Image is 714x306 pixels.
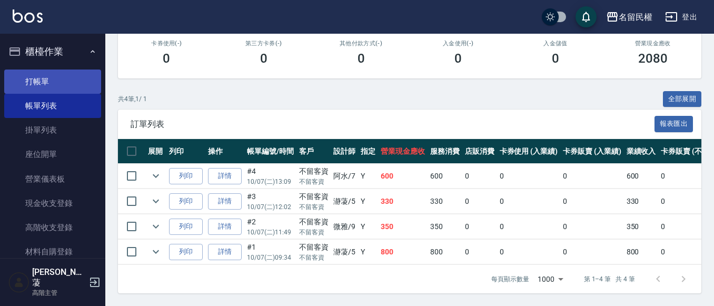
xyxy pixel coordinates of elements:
div: 不留客資 [299,242,329,253]
div: 不留客資 [299,216,329,228]
img: Logo [13,9,43,23]
td: #1 [244,240,296,264]
td: 0 [462,164,497,189]
button: 列印 [169,219,203,235]
a: 詳情 [208,193,242,210]
td: 800 [624,240,659,264]
h3: 0 [552,51,559,66]
a: 詳情 [208,219,242,235]
td: Y [358,214,378,239]
button: expand row [148,219,164,234]
th: 店販消費 [462,139,497,164]
td: 0 [497,189,561,214]
button: expand row [148,193,164,209]
th: 帳單編號/時間 [244,139,296,164]
td: #4 [244,164,296,189]
h3: 2080 [638,51,668,66]
a: 詳情 [208,244,242,260]
th: 操作 [205,139,244,164]
td: 350 [378,214,428,239]
p: 不留客資 [299,202,329,212]
td: 350 [428,214,462,239]
button: 櫃檯作業 [4,38,101,65]
th: 卡券使用 (入業績) [497,139,561,164]
th: 客戶 [296,139,331,164]
button: 列印 [169,193,203,210]
p: 10/07 (二) 13:09 [247,177,294,186]
p: 每頁顯示數量 [491,274,529,284]
h2: 卡券使用(-) [131,40,203,47]
button: expand row [148,244,164,260]
td: 0 [560,240,624,264]
th: 卡券販賣 (入業績) [560,139,624,164]
td: 0 [560,164,624,189]
th: 指定 [358,139,378,164]
a: 打帳單 [4,70,101,94]
td: 600 [428,164,462,189]
td: 800 [428,240,462,264]
button: 列印 [169,168,203,184]
td: 0 [560,189,624,214]
div: 名留民權 [619,11,652,24]
td: #3 [244,189,296,214]
td: 0 [462,189,497,214]
a: 高階收支登錄 [4,215,101,240]
td: 阿水 /7 [331,164,358,189]
a: 材料自購登錄 [4,240,101,264]
h2: 入金儲值 [520,40,592,47]
div: 不留客資 [299,191,329,202]
button: 列印 [169,244,203,260]
td: 0 [462,214,497,239]
a: 報表匯出 [654,119,693,129]
button: save [576,6,597,27]
td: 600 [624,164,659,189]
td: 0 [560,214,624,239]
button: 報表匯出 [654,116,693,132]
button: 全部展開 [663,91,702,107]
th: 展開 [145,139,166,164]
a: 座位開單 [4,142,101,166]
td: 0 [462,240,497,264]
p: 不留客資 [299,228,329,237]
td: #2 [244,214,296,239]
a: 掛單列表 [4,118,101,142]
p: 高階主管 [32,288,86,298]
button: 名留民權 [602,6,657,28]
td: 800 [378,240,428,264]
td: Y [358,189,378,214]
h2: 第三方卡券(-) [228,40,300,47]
button: 登出 [661,7,701,27]
td: 600 [378,164,428,189]
td: 330 [378,189,428,214]
p: 10/07 (二) 09:34 [247,253,294,262]
a: 詳情 [208,168,242,184]
td: 330 [624,189,659,214]
p: 10/07 (二) 11:49 [247,228,294,237]
td: 0 [497,164,561,189]
p: 不留客資 [299,253,329,262]
div: 1000 [533,265,567,293]
th: 營業現金應收 [378,139,428,164]
td: 瀞蓤 /5 [331,189,358,214]
th: 服務消費 [428,139,462,164]
td: 350 [624,214,659,239]
h3: 0 [163,51,170,66]
p: 不留客資 [299,177,329,186]
h3: 0 [358,51,365,66]
th: 業績收入 [624,139,659,164]
td: 0 [497,240,561,264]
img: Person [8,272,29,293]
a: 營業儀表板 [4,167,101,191]
p: 第 1–4 筆 共 4 筆 [584,274,635,284]
td: 瀞蓤 /5 [331,240,358,264]
td: 330 [428,189,462,214]
h2: 其他付款方式(-) [325,40,397,47]
h2: 入金使用(-) [422,40,494,47]
div: 不留客資 [299,166,329,177]
a: 現金收支登錄 [4,191,101,215]
th: 設計師 [331,139,358,164]
td: Y [358,164,378,189]
h3: 0 [454,51,462,66]
button: expand row [148,168,164,184]
h3: 0 [260,51,267,66]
